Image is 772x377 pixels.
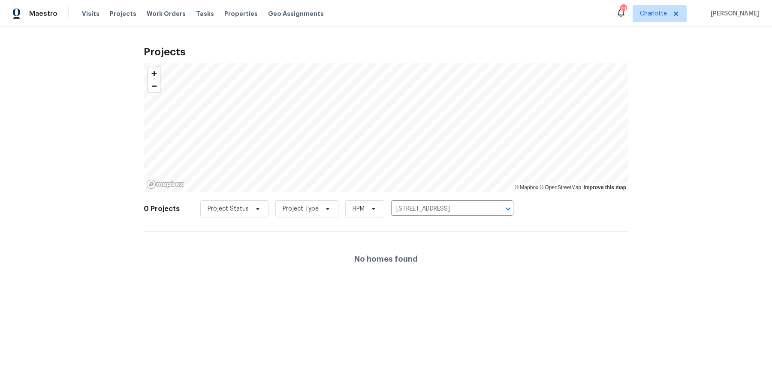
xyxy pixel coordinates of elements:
span: Tasks [196,11,214,17]
span: Maestro [29,9,57,18]
span: Properties [224,9,258,18]
span: Project Status [208,205,249,213]
a: Mapbox [515,184,538,190]
span: Visits [82,9,100,18]
a: Improve this map [584,184,626,190]
button: Zoom in [148,67,160,80]
h2: Projects [144,48,628,56]
span: HPM [353,205,365,213]
h2: 0 Projects [144,205,180,213]
h4: No homes found [354,255,418,263]
span: Project Type [283,205,319,213]
button: Zoom out [148,80,160,92]
button: Open [502,203,514,215]
span: [PERSON_NAME] [707,9,759,18]
div: 41 [620,5,626,14]
span: Work Orders [147,9,186,18]
input: Search projects [391,202,489,216]
a: Mapbox homepage [146,179,184,189]
canvas: Map [144,63,628,192]
span: Charlotte [640,9,667,18]
a: OpenStreetMap [540,184,581,190]
span: Projects [110,9,136,18]
span: Geo Assignments [268,9,324,18]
